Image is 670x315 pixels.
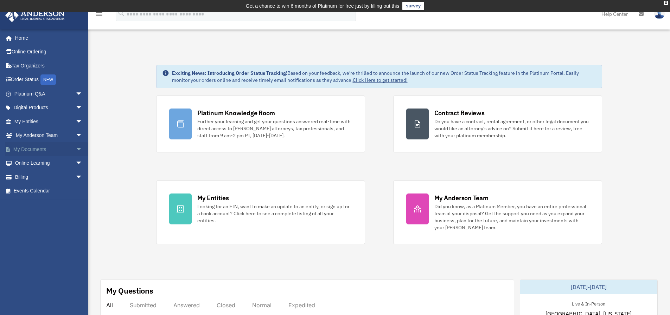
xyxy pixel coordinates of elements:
a: My Anderson Team Did you know, as a Platinum Member, you have an entire professional team at your... [393,181,602,244]
a: Platinum Q&Aarrow_drop_down [5,87,93,101]
img: User Pic [654,9,665,19]
div: Live & In-Person [566,300,611,307]
div: Do you have a contract, rental agreement, or other legal document you would like an attorney's ad... [434,118,589,139]
a: Click Here to get started! [353,77,408,83]
a: Online Learningarrow_drop_down [5,156,93,170]
span: arrow_drop_down [76,101,90,115]
div: NEW [40,74,56,85]
div: Closed [217,302,235,309]
div: Get a chance to win 6 months of Platinum for free just by filling out this [246,2,400,10]
a: Order StatusNEW [5,73,93,87]
div: Expedited [288,302,315,309]
div: Looking for an EIN, want to make an update to an entity, or sign up for a bank account? Click her... [197,203,352,224]
div: Submitted [130,302,157,309]
div: My Questions [106,286,153,296]
span: arrow_drop_down [76,114,90,129]
a: survey [402,2,424,10]
strong: Exciting News: Introducing Order Status Tracking! [172,70,287,76]
div: Further your learning and get your questions answered real-time with direct access to [PERSON_NAM... [197,118,352,139]
a: Digital Productsarrow_drop_down [5,101,93,115]
a: Tax Organizers [5,59,93,73]
a: My Entities Looking for an EIN, want to make an update to an entity, or sign up for a bank accoun... [156,181,365,244]
a: menu [95,12,103,18]
span: arrow_drop_down [76,142,90,157]
div: Platinum Knowledge Room [197,109,275,117]
a: Events Calendar [5,184,93,198]
div: My Entities [197,193,229,202]
a: Contract Reviews Do you have a contract, rental agreement, or other legal document you would like... [393,96,602,152]
div: Normal [252,302,272,309]
div: My Anderson Team [434,193,489,202]
a: Billingarrow_drop_down [5,170,93,184]
span: arrow_drop_down [76,129,90,143]
img: Anderson Advisors Platinum Portal [3,8,67,22]
div: close [664,1,668,5]
a: Home [5,31,90,45]
span: arrow_drop_down [76,87,90,101]
div: Contract Reviews [434,109,485,117]
a: Platinum Knowledge Room Further your learning and get your questions answered real-time with dire... [156,96,365,152]
a: My Documentsarrow_drop_down [5,142,93,156]
a: My Anderson Teamarrow_drop_down [5,129,93,143]
i: menu [95,10,103,18]
div: Answered [173,302,200,309]
div: All [106,302,113,309]
a: Online Ordering [5,45,93,59]
span: arrow_drop_down [76,156,90,171]
div: [DATE]-[DATE] [520,280,657,294]
span: arrow_drop_down [76,170,90,184]
i: search [117,9,125,17]
div: Did you know, as a Platinum Member, you have an entire professional team at your disposal? Get th... [434,203,589,231]
div: Based on your feedback, we're thrilled to announce the launch of our new Order Status Tracking fe... [172,70,596,84]
a: My Entitiesarrow_drop_down [5,114,93,129]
